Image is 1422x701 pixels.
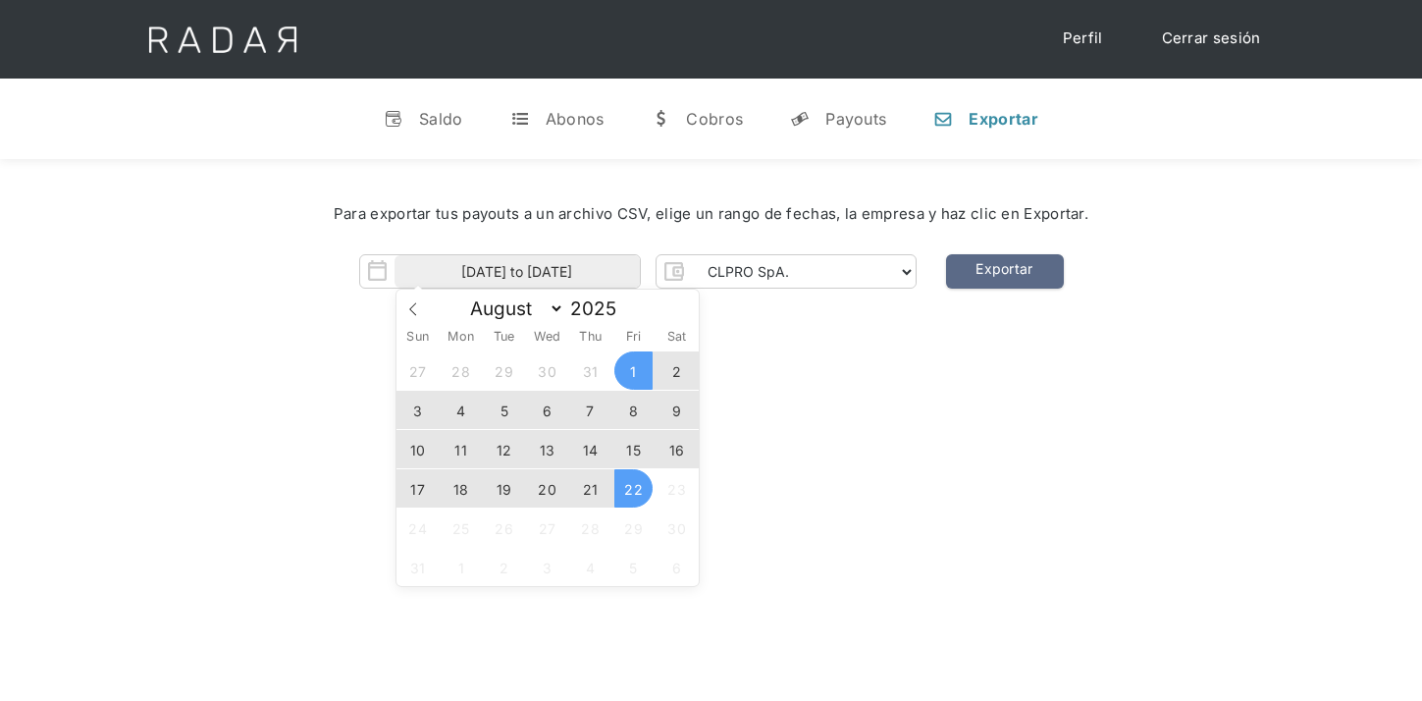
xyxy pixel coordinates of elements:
[614,351,653,390] span: August 1, 2025
[526,331,569,344] span: Wed
[442,430,480,468] span: August 11, 2025
[614,430,653,468] span: August 15, 2025
[485,391,523,429] span: August 5, 2025
[651,109,670,129] div: w
[460,297,564,321] select: Month
[485,469,523,508] span: August 19, 2025
[528,391,566,429] span: August 6, 2025
[485,430,523,468] span: August 12, 2025
[571,509,609,547] span: August 28, 2025
[442,548,480,586] span: September 1, 2025
[398,391,437,429] span: August 3, 2025
[528,509,566,547] span: August 27, 2025
[485,351,523,390] span: July 29, 2025
[528,548,566,586] span: September 3, 2025
[398,351,437,390] span: July 27, 2025
[398,430,437,468] span: August 10, 2025
[419,109,463,129] div: Saldo
[933,109,953,129] div: n
[398,469,437,508] span: August 17, 2025
[825,109,886,129] div: Payouts
[658,351,696,390] span: August 2, 2025
[485,509,523,547] span: August 26, 2025
[546,109,605,129] div: Abonos
[658,509,696,547] span: August 30, 2025
[528,430,566,468] span: August 13, 2025
[614,391,653,429] span: August 8, 2025
[359,254,917,289] form: Form
[569,331,612,344] span: Thu
[658,469,696,508] span: August 23, 2025
[1043,20,1123,58] a: Perfil
[571,351,609,390] span: July 31, 2025
[614,509,653,547] span: August 29, 2025
[658,548,696,586] span: September 6, 2025
[612,331,656,344] span: Fri
[528,469,566,508] span: August 20, 2025
[790,109,810,129] div: y
[396,331,440,344] span: Sun
[658,391,696,429] span: August 9, 2025
[398,548,437,586] span: August 31, 2025
[564,297,635,320] input: Year
[442,509,480,547] span: August 25, 2025
[946,254,1064,289] a: Exportar
[658,430,696,468] span: August 16, 2025
[614,469,653,508] span: August 22, 2025
[442,391,480,429] span: August 4, 2025
[384,109,403,129] div: v
[571,391,609,429] span: August 7, 2025
[398,509,437,547] span: August 24, 2025
[571,469,609,508] span: August 21, 2025
[440,331,483,344] span: Mon
[442,469,480,508] span: August 18, 2025
[1142,20,1281,58] a: Cerrar sesión
[571,430,609,468] span: August 14, 2025
[614,548,653,586] span: September 5, 2025
[442,351,480,390] span: July 28, 2025
[528,351,566,390] span: July 30, 2025
[485,548,523,586] span: September 2, 2025
[510,109,530,129] div: t
[571,548,609,586] span: September 4, 2025
[686,109,743,129] div: Cobros
[656,331,699,344] span: Sat
[969,109,1037,129] div: Exportar
[59,203,1363,226] div: Para exportar tus payouts a un archivo CSV, elige un rango de fechas, la empresa y haz clic en Ex...
[483,331,526,344] span: Tue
